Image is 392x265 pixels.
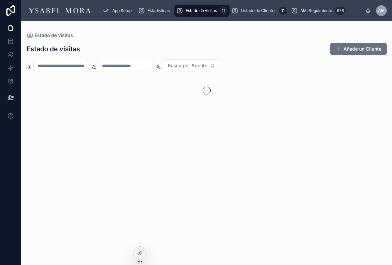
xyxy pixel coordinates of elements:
span: App Setup [112,8,132,13]
div: 676 [335,7,346,15]
button: Añade un Cliente [330,43,387,55]
a: Listado de Clientes11 [230,5,289,17]
img: App logo [27,5,93,16]
a: Estado de visitas11 [174,5,230,17]
span: Busca por Agente [168,62,207,69]
span: Estadísticas [147,8,170,13]
h1: Estado de visitas [27,44,80,54]
a: Estado de visitas [27,32,73,39]
span: AM: Seguimiento [300,8,332,13]
span: Estado de visitas [186,8,217,13]
a: AM: Seguimiento676 [289,5,348,17]
div: 11 [220,7,228,15]
span: AM [378,8,385,13]
span: Estado de visitas [35,32,73,39]
span: Listado de Clientes [241,8,276,13]
a: Estadísticas [136,5,174,17]
div: 11 [279,7,287,15]
button: Select Button [162,59,221,72]
div: scrollable content [98,3,365,18]
a: App Setup [101,5,136,17]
